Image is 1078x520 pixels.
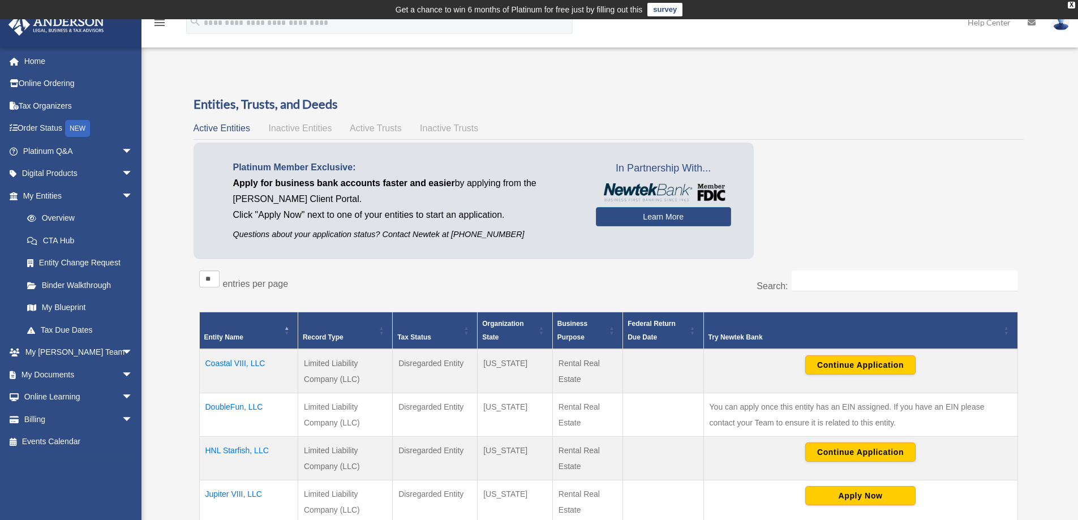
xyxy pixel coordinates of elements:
a: Entity Change Request [16,252,144,274]
td: Limited Liability Company (LLC) [298,437,392,480]
a: Home [8,50,150,72]
td: Coastal VIII, LLC [199,349,298,393]
span: Tax Status [397,333,431,341]
a: menu [153,20,166,29]
span: arrow_drop_down [122,386,144,409]
a: Overview [16,207,139,230]
td: You can apply once this entity has an EIN assigned. If you have an EIN please contact your Team t... [703,393,1017,437]
i: search [189,15,201,28]
td: Limited Liability Company (LLC) [298,393,392,437]
a: Binder Walkthrough [16,274,144,296]
td: DoubleFun, LLC [199,393,298,437]
th: Tax Status: Activate to sort [393,312,478,350]
th: Organization State: Activate to sort [478,312,553,350]
a: Learn More [596,207,731,226]
p: by applying from the [PERSON_NAME] Client Portal. [233,175,579,207]
a: Digital Productsarrow_drop_down [8,162,150,185]
a: Tax Organizers [8,94,150,117]
div: close [1068,2,1075,8]
a: Events Calendar [8,431,150,453]
a: Online Ordering [8,72,150,95]
a: My Blueprint [16,296,144,319]
span: arrow_drop_down [122,341,144,364]
td: Disregarded Entity [393,437,478,480]
span: Apply for business bank accounts faster and easier [233,178,455,188]
label: entries per page [223,279,289,289]
h3: Entities, Trusts, and Deeds [194,96,1024,113]
th: Entity Name: Activate to invert sorting [199,312,298,350]
th: Try Newtek Bank : Activate to sort [703,312,1017,350]
a: Tax Due Dates [16,319,144,341]
span: Entity Name [204,333,243,341]
th: Business Purpose: Activate to sort [552,312,622,350]
span: Active Trusts [350,123,402,133]
td: Limited Liability Company (LLC) [298,349,392,393]
div: Try Newtek Bank [708,330,1000,344]
p: Platinum Member Exclusive: [233,160,579,175]
td: [US_STATE] [478,349,553,393]
img: NewtekBankLogoSM.png [602,183,725,201]
a: My Documentsarrow_drop_down [8,363,150,386]
span: Inactive Entities [268,123,332,133]
th: Federal Return Due Date: Activate to sort [623,312,703,350]
a: My [PERSON_NAME] Teamarrow_drop_down [8,341,150,364]
td: [US_STATE] [478,393,553,437]
td: Rental Real Estate [552,437,622,480]
a: Online Learningarrow_drop_down [8,386,150,409]
span: arrow_drop_down [122,140,144,163]
a: My Entitiesarrow_drop_down [8,184,144,207]
button: Continue Application [805,442,916,462]
span: Organization State [482,320,523,341]
button: Continue Application [805,355,916,375]
a: Billingarrow_drop_down [8,408,150,431]
span: Inactive Trusts [420,123,478,133]
td: Rental Real Estate [552,349,622,393]
span: arrow_drop_down [122,363,144,386]
span: Business Purpose [557,320,587,341]
td: HNL Starfish, LLC [199,437,298,480]
td: [US_STATE] [478,437,553,480]
span: arrow_drop_down [122,184,144,208]
span: arrow_drop_down [122,162,144,186]
td: Rental Real Estate [552,393,622,437]
img: User Pic [1053,14,1070,31]
p: Click "Apply Now" next to one of your entities to start an application. [233,207,579,223]
span: arrow_drop_down [122,408,144,431]
label: Search: [757,281,788,291]
td: Disregarded Entity [393,393,478,437]
div: NEW [65,120,90,137]
span: Federal Return Due Date [628,320,676,341]
i: menu [153,16,166,29]
div: Get a chance to win 6 months of Platinum for free just by filling out this [396,3,643,16]
span: Record Type [303,333,343,341]
span: Active Entities [194,123,250,133]
a: Order StatusNEW [8,117,150,140]
button: Apply Now [805,486,916,505]
img: Anderson Advisors Platinum Portal [5,14,108,36]
a: Platinum Q&Aarrow_drop_down [8,140,150,162]
td: Disregarded Entity [393,349,478,393]
p: Questions about your application status? Contact Newtek at [PHONE_NUMBER] [233,227,579,242]
a: CTA Hub [16,229,144,252]
span: In Partnership With... [596,160,731,178]
th: Record Type: Activate to sort [298,312,392,350]
a: survey [647,3,682,16]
